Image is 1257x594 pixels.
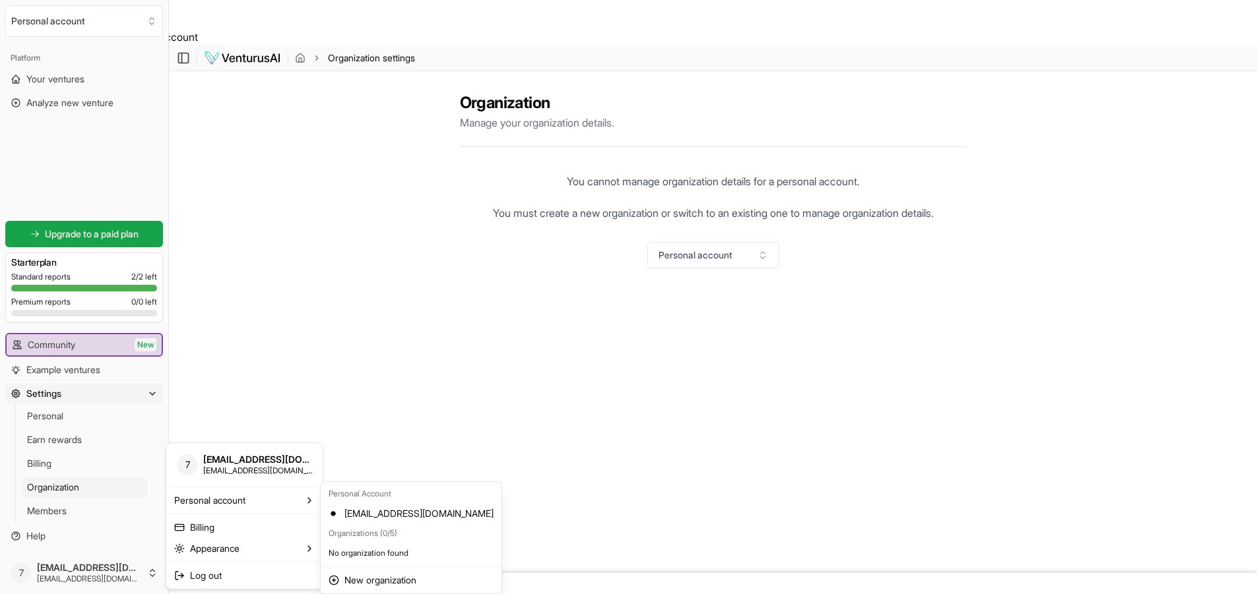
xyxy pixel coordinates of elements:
[323,503,499,524] div: [EMAIL_ADDRESS][DOMAIN_NAME]
[45,227,139,241] span: Upgrade to a paid plan
[647,242,779,268] button: Select an organization
[26,96,113,109] span: Analyze new venture
[11,272,71,282] span: Standard reports
[460,115,967,131] p: Manage your organization details.
[344,574,416,587] span: New organization
[493,173,934,221] p: You cannot manage organization details for a personal account. You must create a new organization...
[131,272,157,282] span: 2 / 2 left
[27,481,79,494] span: Organization
[169,517,320,538] a: Billing
[27,409,63,423] span: Personal
[323,543,499,564] p: No organization found
[5,47,163,69] div: Platform
[11,297,71,307] span: Premium reports
[135,338,156,351] span: New
[11,256,157,269] h3: Starter plan
[323,524,499,543] div: Organizations (0/5)
[5,5,163,37] button: Select an organization
[328,51,415,65] span: Organization settings
[190,542,240,555] span: Appearance
[37,574,142,584] span: [EMAIL_ADDRESS][DOMAIN_NAME]
[11,562,32,583] span: 7
[27,504,67,518] span: Members
[460,92,967,113] h2: Organization
[203,454,312,465] span: [EMAIL_ADDRESS][DOMAIN_NAME]
[204,50,281,66] img: logo
[26,529,46,543] span: Help
[174,494,245,507] span: Personal account
[177,454,198,475] span: 7
[190,569,222,582] span: Log out
[323,485,499,503] div: Personal Account
[27,457,51,470] span: Billing
[27,433,82,446] span: Earn rewards
[26,387,61,400] span: Settings
[26,73,84,86] span: Your ventures
[26,363,100,376] span: Example ventures
[131,297,157,307] span: 0 / 0 left
[203,465,312,476] span: [EMAIL_ADDRESS][DOMAIN_NAME]
[28,338,75,351] span: Community
[37,562,142,574] span: [EMAIL_ADDRESS][DOMAIN_NAME]
[295,51,415,65] nav: breadcrumb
